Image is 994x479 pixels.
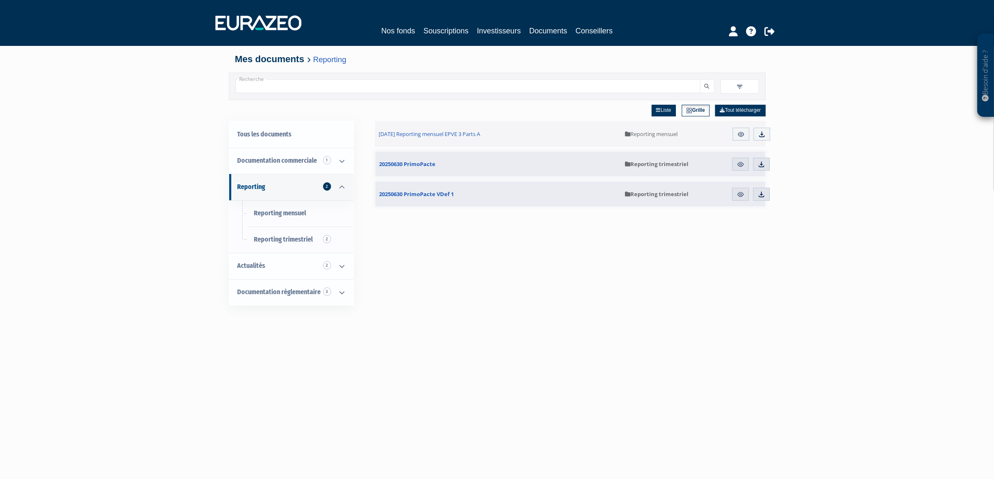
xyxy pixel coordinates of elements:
[254,235,313,243] span: Reporting trimestriel
[737,131,745,138] img: eye.svg
[235,79,701,93] input: Recherche
[238,288,321,296] span: Documentation règlementaire
[381,25,415,37] a: Nos fonds
[238,183,266,191] span: Reporting
[529,25,567,38] a: Documents
[229,227,354,253] a: Reporting trimestriel2
[686,108,692,113] img: grid.svg
[215,15,301,30] img: 1732889491-logotype_eurazeo_blanc_rvb.png
[229,279,354,305] a: Documentation règlementaire 3
[229,121,354,148] a: Tous les documents
[323,156,331,164] span: 1
[477,25,521,37] a: Investisseurs
[229,200,354,227] a: Reporting mensuel
[576,25,613,37] a: Conseillers
[625,190,688,198] span: Reporting trimestriel
[379,190,454,198] span: 20250630 PrimoPacte VDef 1
[323,182,331,191] span: 2
[254,209,306,217] span: Reporting mensuel
[375,151,621,176] a: 20250630 PrimoPacte
[423,25,468,37] a: Souscriptions
[238,262,266,270] span: Actualités
[736,83,744,91] img: filter.svg
[758,191,765,198] img: download.svg
[758,131,766,138] img: download.svg
[235,54,759,64] h4: Mes documents
[229,253,354,279] a: Actualités 2
[238,156,317,164] span: Documentation commerciale
[323,287,331,296] span: 3
[625,130,678,138] span: Reporting mensuel
[229,174,354,200] a: Reporting 2
[229,148,354,174] a: Documentation commerciale 1
[323,261,331,270] span: 2
[375,182,621,207] a: 20250630 PrimoPacte VDef 1
[652,105,676,116] a: Liste
[737,191,744,198] img: eye.svg
[715,105,765,116] a: Tout télécharger
[737,161,744,168] img: eye.svg
[379,130,481,138] span: [DATE] Reporting mensuel EPVE 3 Parts A
[758,161,765,168] img: download.svg
[682,105,710,116] a: Grille
[313,55,346,64] a: Reporting
[379,160,436,168] span: 20250630 PrimoPacte
[323,235,331,243] span: 2
[625,160,688,168] span: Reporting trimestriel
[981,38,991,113] p: Besoin d'aide ?
[375,121,621,147] a: [DATE] Reporting mensuel EPVE 3 Parts A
